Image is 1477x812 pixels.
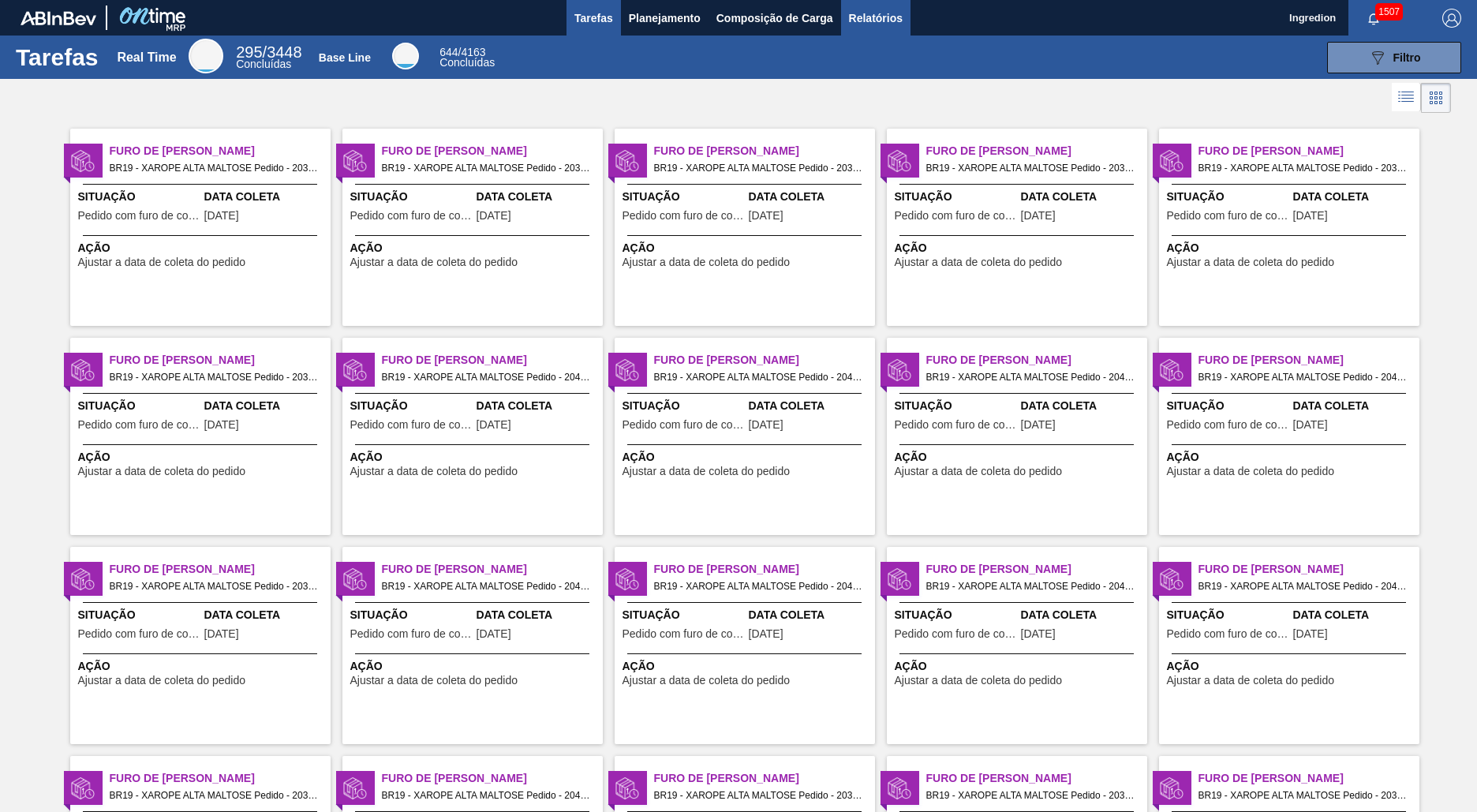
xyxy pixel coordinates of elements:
[78,675,246,687] span: Ajustar a data de coleta do pedido
[1167,256,1335,268] span: Ajustar a data de coleta do pedido
[236,43,301,61] span: / 3448
[1293,210,1328,222] span: 23/09/2025
[749,419,783,431] span: 30/09/2025
[888,149,911,173] img: status
[21,11,96,25] img: TNhmsLtSVTkK8tSr43FrP2fwEKptu5GPRR3wAAAABJRU5ErkJggg==
[623,240,871,256] span: Ação
[623,210,745,222] span: Pedido com furo de coleta
[716,9,833,28] span: Composição de Carga
[110,159,318,177] span: BR19 - XAROPE ALTA MALTOSE Pedido - 2035188
[749,189,871,205] span: Data Coleta
[654,159,862,177] span: BR19 - XAROPE ALTA MALTOSE Pedido - 2036200
[78,419,200,431] span: Pedido com furo de coleta
[1392,83,1421,113] div: Visão em Lista
[895,466,1063,477] span: Ajustar a data de coleta do pedido
[749,628,783,640] span: 27/09/2025
[926,770,1147,787] span: Furo de Coleta
[71,149,95,173] img: status
[895,419,1017,431] span: Pedido com furo de coleta
[895,658,1143,675] span: Ação
[204,398,327,414] span: Data Coleta
[1421,83,1451,113] div: Visão em Cards
[350,189,473,205] span: Situação
[439,56,495,69] span: Concluídas
[236,46,301,69] div: Real Time
[888,776,911,800] img: status
[1442,9,1461,28] img: Logout
[1167,675,1335,687] span: Ajustar a data de coleta do pedido
[926,369,1135,386] span: BR19 - XAROPE ALTA MALTOSE Pedido - 2040791
[110,352,331,369] span: Furo de Coleta
[1293,189,1415,205] span: Data Coleta
[204,419,239,431] span: 23/09/2025
[895,210,1017,222] span: Pedido com furo de coleta
[1198,159,1407,177] span: BR19 - XAROPE ALTA MALTOSE Pedido - 2036202
[350,675,518,687] span: Ajustar a data de coleta do pedido
[1198,578,1407,595] span: BR19 - XAROPE ALTA MALTOSE Pedido - 2040787
[439,46,485,58] span: / 4163
[204,628,239,640] span: 27/09/2025
[350,658,599,675] span: Ação
[1293,628,1328,640] span: 30/09/2025
[654,143,875,159] span: Furo de Coleta
[236,43,262,61] span: 295
[439,46,458,58] span: 644
[204,210,239,222] span: 23/09/2025
[629,9,701,28] span: Planejamento
[382,159,590,177] span: BR19 - XAROPE ALTA MALTOSE Pedido - 2036199
[895,628,1017,640] span: Pedido com furo de coleta
[849,9,903,28] span: Relatórios
[574,9,613,28] span: Tarefas
[1167,240,1415,256] span: Ação
[71,358,95,382] img: status
[343,358,367,382] img: status
[888,358,911,382] img: status
[477,607,599,623] span: Data Coleta
[749,210,783,222] span: 23/09/2025
[382,578,590,595] span: BR19 - XAROPE ALTA MALTOSE Pedido - 2045057
[78,240,327,256] span: Ação
[1160,149,1183,173] img: status
[71,567,95,591] img: status
[623,449,871,466] span: Ação
[1293,607,1415,623] span: Data Coleta
[477,419,511,431] span: 30/09/2025
[654,578,862,595] span: BR19 - XAROPE ALTA MALTOSE Pedido - 2045058
[16,48,99,66] h1: Tarefas
[189,39,223,73] div: Real Time
[392,43,419,69] div: Base Line
[1167,628,1289,640] span: Pedido com furo de coleta
[623,466,791,477] span: Ajustar a data de coleta do pedido
[1375,3,1403,21] span: 1507
[1167,449,1415,466] span: Ação
[78,398,200,414] span: Situação
[623,256,791,268] span: Ajustar a data de coleta do pedido
[1293,398,1415,414] span: Data Coleta
[1167,189,1289,205] span: Situação
[382,561,603,578] span: Furo de Coleta
[1198,369,1407,386] span: BR19 - XAROPE ALTA MALTOSE Pedido - 2041011
[382,352,603,369] span: Furo de Coleta
[117,51,176,65] div: Real Time
[1160,567,1183,591] img: status
[615,358,639,382] img: status
[895,189,1017,205] span: Situação
[350,449,599,466] span: Ação
[1160,776,1183,800] img: status
[110,143,331,159] span: Furo de Coleta
[71,776,95,800] img: status
[623,419,745,431] span: Pedido com furo de coleta
[1293,419,1328,431] span: 02/10/2025
[236,58,291,70] span: Concluídas
[1021,398,1143,414] span: Data Coleta
[204,189,327,205] span: Data Coleta
[1160,358,1183,382] img: status
[78,466,246,477] span: Ajustar a data de coleta do pedido
[382,369,590,386] span: BR19 - XAROPE ALTA MALTOSE Pedido - 2040789
[477,189,599,205] span: Data Coleta
[654,369,862,386] span: BR19 - XAROPE ALTA MALTOSE Pedido - 2040790
[654,770,875,787] span: Furo de Coleta
[382,770,603,787] span: Furo de Coleta
[78,449,327,466] span: Ação
[1167,658,1415,675] span: Ação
